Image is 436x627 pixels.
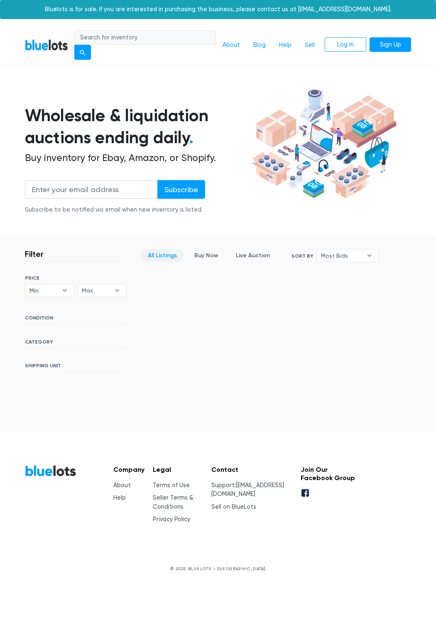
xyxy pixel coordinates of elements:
[298,37,321,53] a: Sell
[29,284,58,297] span: Min
[291,252,313,260] label: Sort By
[25,363,126,372] h6: SHIPPING UNIT
[321,249,363,262] span: Most Bids
[153,494,193,510] a: Seller Terms & Conditions
[370,37,411,52] a: Sign Up
[249,86,399,201] img: hero-ee84e7d0318cb26816c560f6b4441b76977f77a177738b4e94f68c95b2b83dbb.png
[56,284,73,297] b: ▾
[211,503,256,510] a: Sell on BlueLots
[187,249,225,262] a: Buy Now
[153,516,190,523] a: Privacy Policy
[25,205,205,215] div: Subscribe to be notified via email when new inventory is listed.
[25,465,76,477] a: BlueLots
[216,37,247,53] a: About
[325,37,366,52] a: Log In
[25,152,249,164] h2: Buy inventory for Ebay, Amazon, or Shopify.
[25,39,68,51] a: BlueLots
[157,180,205,199] input: Subscribe
[189,127,194,148] span: .
[211,482,284,498] a: [EMAIL_ADDRESS][DOMAIN_NAME]
[229,249,277,262] a: Live Auction
[361,249,378,262] b: ▾
[108,284,126,297] b: ▾
[113,482,131,489] a: About
[25,105,249,149] h1: Wholesale & liquidation auctions ending daily
[25,315,126,324] h6: CONDITION
[141,249,184,262] a: All Listings
[25,180,158,199] input: Enter your email address
[301,466,358,481] h5: Join Our Facebook Group
[25,249,44,259] h3: Filter
[153,466,203,473] h5: Legal
[211,481,292,499] li: Support:
[272,37,298,53] a: Help
[113,466,145,473] h5: Company
[211,466,292,473] h5: Contact
[153,482,190,489] a: Terms of Use
[25,566,411,572] p: © 2025 BLUELOTS • [GEOGRAPHIC_DATA]
[75,30,216,45] input: Search for inventory
[25,339,126,348] h6: CATEGORY
[247,37,272,53] a: Blog
[25,275,126,281] h6: PRICE
[82,284,110,297] span: Max
[113,494,126,501] a: Help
